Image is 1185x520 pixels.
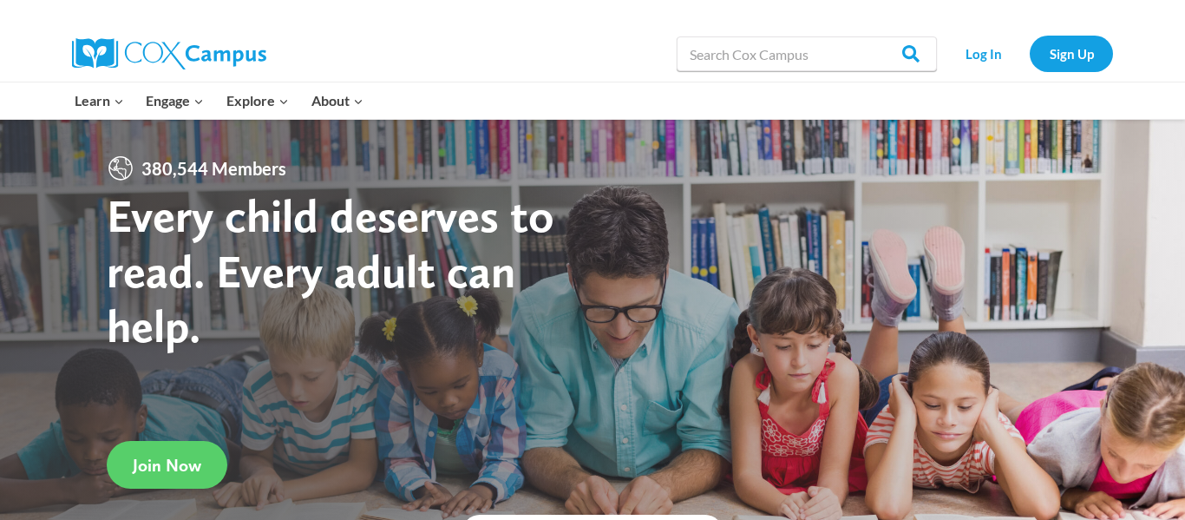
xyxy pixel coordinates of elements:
span: About [311,89,363,112]
span: Join Now [133,455,201,476]
span: Explore [226,89,289,112]
img: Cox Campus [72,38,266,69]
nav: Secondary Navigation [946,36,1113,71]
a: Join Now [107,441,227,489]
strong: Every child deserves to read. Every adult can help. [107,188,554,353]
span: Learn [75,89,124,112]
span: 380,544 Members [134,155,293,182]
a: Sign Up [1030,36,1113,71]
nav: Primary Navigation [63,82,374,119]
a: Log In [946,36,1021,71]
input: Search Cox Campus [677,36,937,71]
span: Engage [146,89,204,112]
